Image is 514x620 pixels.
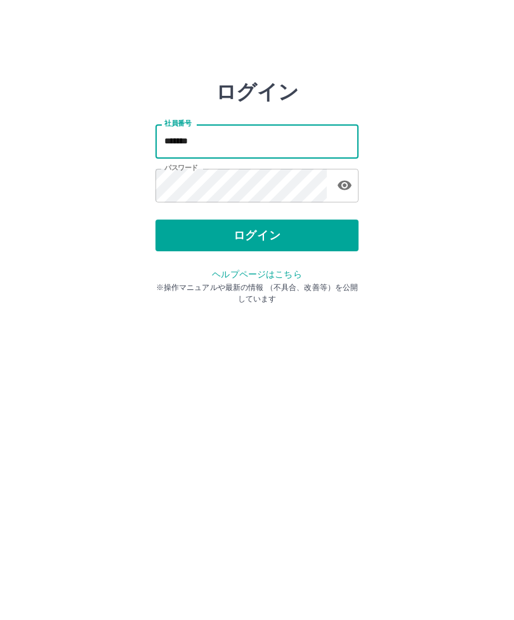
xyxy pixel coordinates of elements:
label: 社員番号 [164,119,191,128]
p: ※操作マニュアルや最新の情報 （不具合、改善等）を公開しています [155,282,359,305]
label: パスワード [164,163,198,173]
h2: ログイン [216,80,299,104]
button: ログイン [155,220,359,251]
a: ヘルプページはこちら [212,269,301,279]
